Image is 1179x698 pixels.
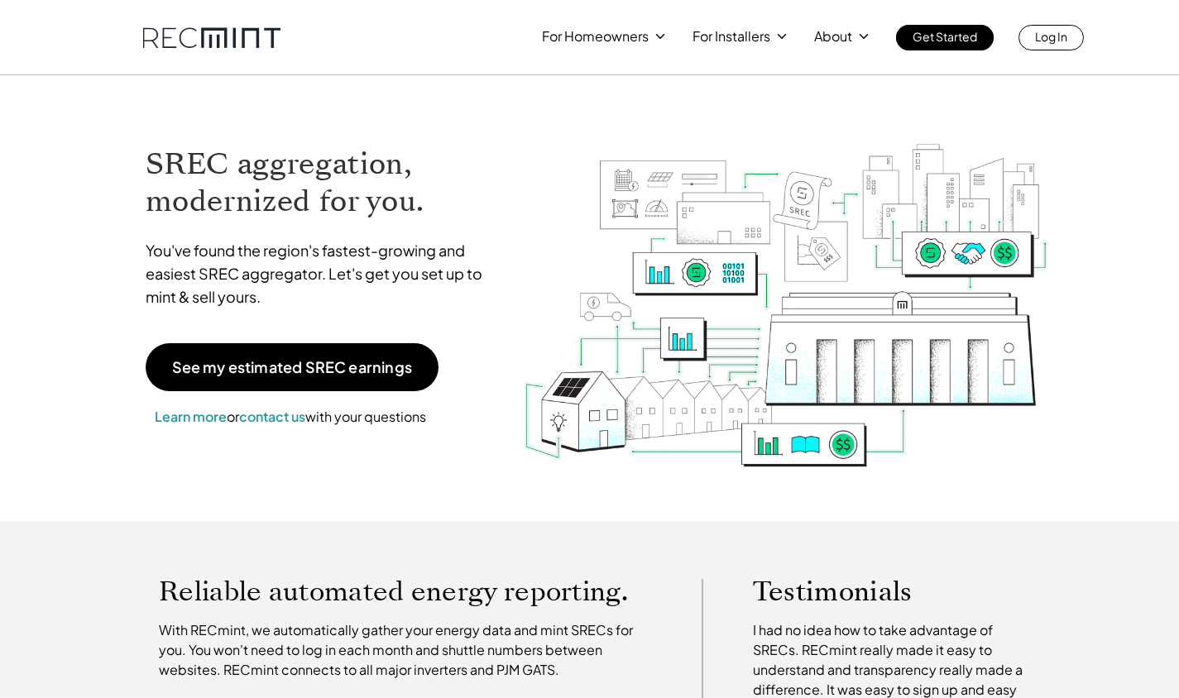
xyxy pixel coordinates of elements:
[146,406,435,428] p: or with your questions
[146,343,439,391] a: See my estimated SREC earnings
[913,25,977,48] p: Get Started
[172,360,412,375] p: See my estimated SREC earnings
[159,620,652,680] p: With RECmint, we automatically gather your energy data and mint SRECs for you. You won't need to ...
[753,579,999,604] p: Testimonials
[239,408,305,425] a: contact us
[522,100,1050,471] img: RECmint value cycle
[1018,25,1084,50] a: Log In
[155,408,227,425] a: Learn more
[693,25,770,48] p: For Installers
[1035,25,1067,48] p: Log In
[896,25,994,50] a: Get Started
[146,239,498,308] p: You've found the region's fastest-growing and easiest SREC aggregator. Let's get you set up to mi...
[814,25,852,48] p: About
[159,579,652,604] p: Reliable automated energy reporting.
[542,25,649,48] p: For Homeowners
[146,146,498,220] h1: SREC aggregation, modernized for you.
